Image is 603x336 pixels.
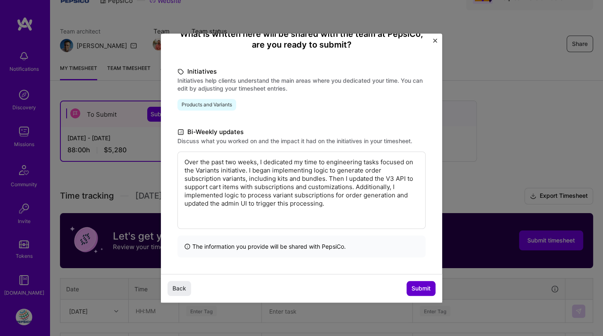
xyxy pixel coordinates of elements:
button: Back [167,281,191,296]
h4: What is written here will be shared with the team at PepsiCo , are you ready to submit? [177,29,426,50]
label: Initiatives help clients understand the main areas where you dedicated your time. You can edit by... [177,77,426,92]
span: Submit [412,284,431,293]
label: Initiatives [177,67,426,77]
label: Discuss what you worked on and the impact it had on the initiatives in your timesheet. [177,137,426,145]
button: Close [433,38,437,47]
i: icon TagBlack [177,67,184,77]
i: icon DocumentBlack [177,127,184,137]
i: icon InfoBlack [184,242,191,251]
label: Bi-Weekly updates [177,127,426,137]
p: Over the past two weeks, I dedicated my time to engineering tasks focused on the Variants initiat... [184,158,419,208]
span: Back [172,284,186,293]
span: Products and Variants [177,99,236,110]
button: Submit [407,281,435,296]
div: The information you provide will be shared with PepsiCo . [177,235,426,257]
